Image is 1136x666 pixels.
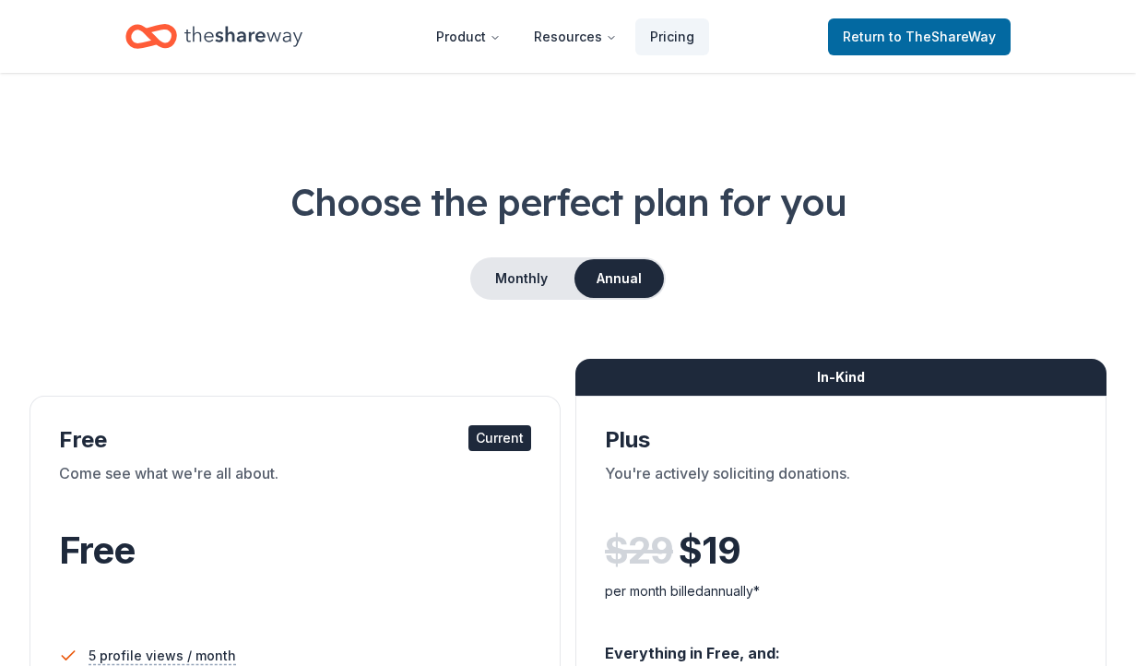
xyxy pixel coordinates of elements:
div: Everything in Free, and: [605,626,1077,665]
span: $ 19 [679,525,740,577]
div: You're actively soliciting donations. [605,462,1077,514]
button: Resources [519,18,632,55]
div: Free [59,425,531,455]
h1: Choose the perfect plan for you [30,176,1106,228]
nav: Main [421,15,709,58]
a: Home [125,15,302,58]
span: Return [843,26,996,48]
span: to TheShareWay [889,29,996,44]
span: Free [59,528,135,573]
div: Current [468,425,531,451]
a: Returnto TheShareWay [828,18,1011,55]
div: per month billed annually* [605,580,1077,602]
div: Come see what we're all about. [59,462,531,514]
a: Pricing [635,18,709,55]
button: Product [421,18,515,55]
button: Monthly [472,259,571,298]
button: Annual [574,259,664,298]
div: In-Kind [575,359,1106,396]
div: Plus [605,425,1077,455]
